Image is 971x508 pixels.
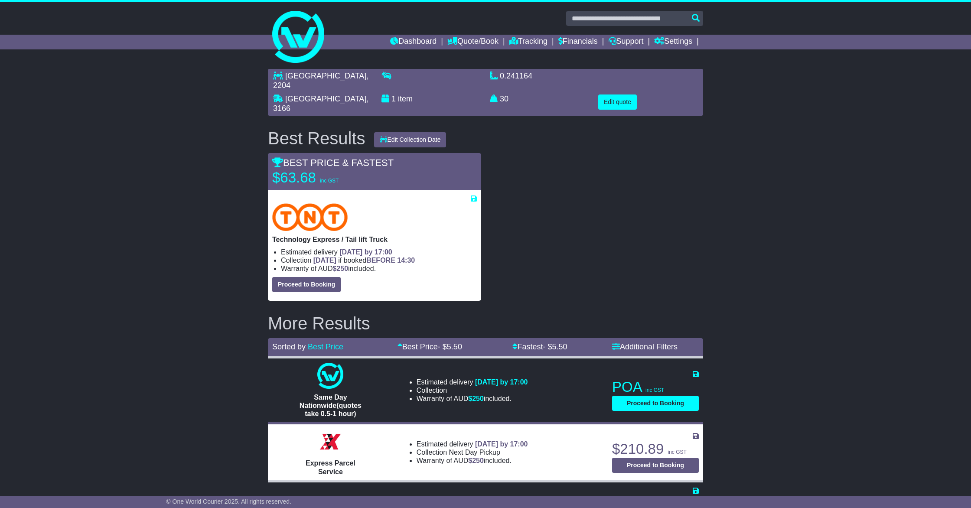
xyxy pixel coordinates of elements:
[417,386,528,394] li: Collection
[449,449,500,456] span: Next Day Pickup
[281,256,477,264] li: Collection
[509,35,547,49] a: Tracking
[668,449,686,455] span: inc GST
[500,94,508,103] span: 30
[273,94,368,113] span: , 3166
[285,72,366,80] span: [GEOGRAPHIC_DATA]
[272,157,394,168] span: BEST PRICE & FASTEST
[612,378,699,396] p: POA
[285,94,366,103] span: [GEOGRAPHIC_DATA]
[308,342,343,351] a: Best Price
[417,394,528,403] li: Warranty of AUD included.
[281,248,477,256] li: Estimated delivery
[500,72,532,80] span: 0.241164
[313,257,336,264] span: [DATE]
[417,378,528,386] li: Estimated delivery
[645,387,664,393] span: inc GST
[287,494,374,508] img: Northline Distribution: GENERAL
[336,265,348,272] span: 250
[281,264,477,273] li: Warranty of AUD included.
[306,459,355,475] span: Express Parcel Service
[272,203,348,231] img: TNT Domestic: Technology Express / Tail lift Truck
[332,265,348,272] span: $
[398,342,462,351] a: Best Price- $5.50
[339,248,392,256] span: [DATE] by 17:00
[609,35,644,49] a: Support
[447,35,499,49] a: Quote/Book
[475,495,528,502] span: [DATE] by 17:00
[417,448,528,456] li: Collection
[598,94,637,110] button: Edit quote
[552,342,567,351] span: 5.50
[447,342,462,351] span: 5.50
[313,257,415,264] span: if booked
[612,458,699,473] button: Proceed to Booking
[374,132,446,147] button: Edit Collection Date
[366,257,395,264] span: BEFORE
[417,495,551,503] li: Estimated delivery
[272,235,477,244] p: Technology Express / Tail lift Truck
[268,314,703,333] h2: More Results
[475,378,528,386] span: [DATE] by 17:00
[300,394,362,417] span: Same Day Nationwide(quotes take 0.5-1 hour)
[472,457,484,464] span: 250
[273,72,368,90] span: , 2204
[512,342,567,351] a: Fastest- $5.50
[417,440,528,448] li: Estimated delivery
[272,169,381,186] p: $63.68
[272,277,341,292] button: Proceed to Booking
[468,457,484,464] span: $
[654,35,692,49] a: Settings
[612,342,678,351] a: Additional Filters
[398,94,413,103] span: item
[543,342,567,351] span: - $
[417,456,528,465] li: Warranty of AUD included.
[612,396,699,411] button: Proceed to Booking
[397,257,415,264] span: 14:30
[475,440,528,448] span: [DATE] by 17:00
[438,342,462,351] span: - $
[390,35,437,49] a: Dashboard
[391,94,396,103] span: 1
[317,429,343,455] img: Border Express: Express Parcel Service
[468,395,484,402] span: $
[558,35,598,49] a: Financials
[317,363,343,389] img: One World Courier: Same Day Nationwide(quotes take 0.5-1 hour)
[166,498,291,505] span: © One World Courier 2025. All rights reserved.
[472,395,484,402] span: 250
[320,178,339,184] span: inc GST
[272,342,306,351] span: Sorted by
[264,129,370,148] div: Best Results
[612,440,699,458] p: $210.89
